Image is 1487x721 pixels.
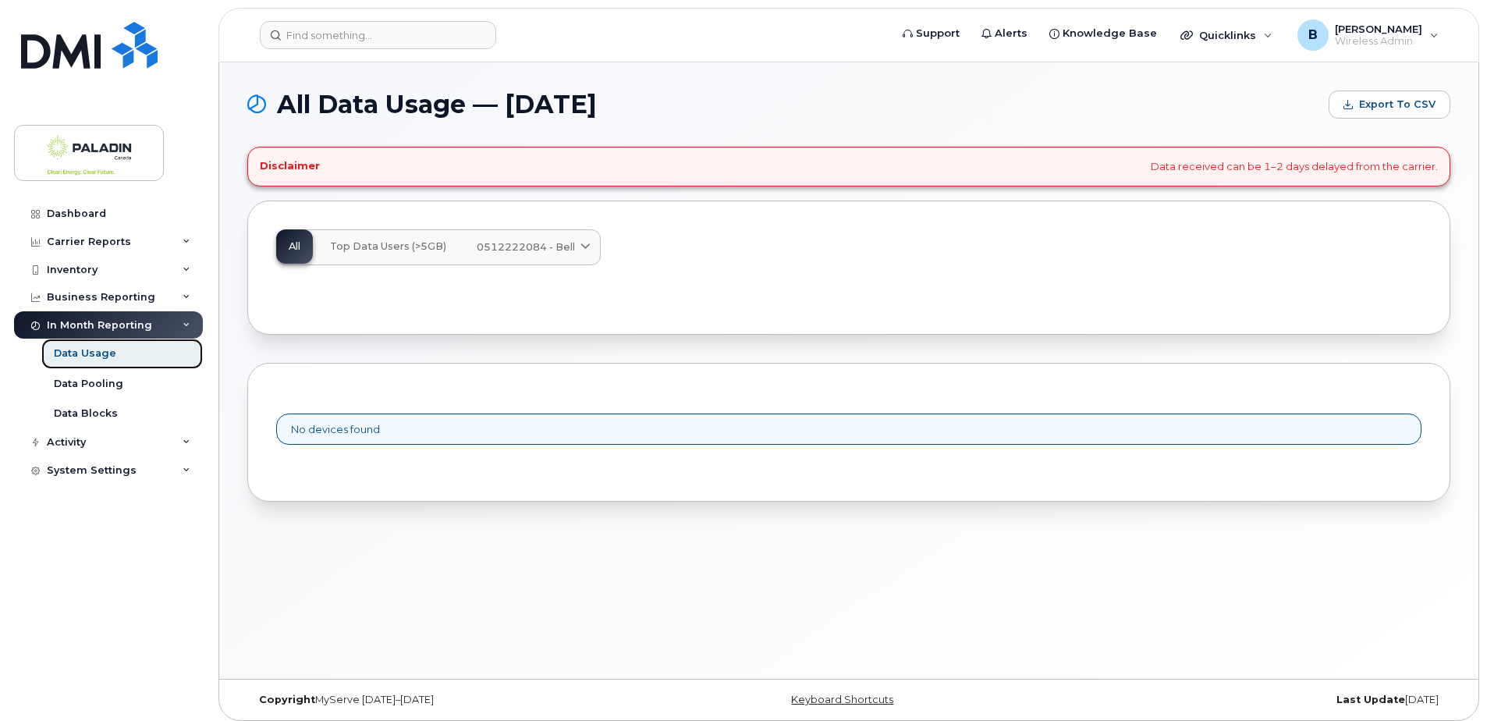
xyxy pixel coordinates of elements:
[1336,694,1405,705] strong: Last Update
[247,694,648,706] div: MyServe [DATE]–[DATE]
[791,694,893,705] a: Keyboard Shortcuts
[477,240,575,254] span: 0512222084 - Bell
[330,240,446,253] span: Top Data Users (>5GB)
[1359,98,1436,112] span: Export to CSV
[276,414,1421,446] div: No devices found
[260,160,320,172] h4: Disclaimer
[259,694,315,705] strong: Copyright
[464,230,600,265] a: 0512222084 - Bell
[1329,91,1450,119] button: Export to CSV
[247,147,1450,186] div: Data received can be 1–2 days delayed from the carrier.
[1049,694,1450,706] div: [DATE]
[277,93,597,116] span: All Data Usage — [DATE]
